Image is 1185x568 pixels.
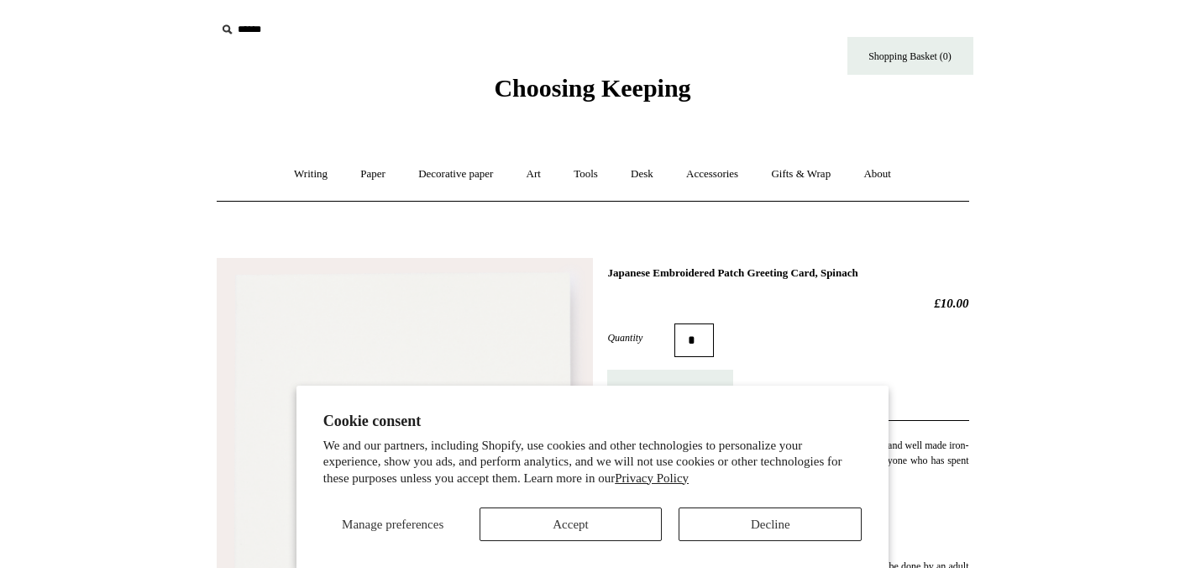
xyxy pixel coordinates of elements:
label: Quantity [607,330,674,345]
a: Writing [279,152,343,197]
a: Decorative paper [403,152,508,197]
a: About [848,152,906,197]
button: Decline [679,508,862,541]
button: Accept [480,508,663,541]
p: Something for a party bag or stocking filler, these extremely detailed and well made iron-patches... [607,438,968,483]
a: Choosing Keeping [494,87,690,99]
a: Paper [345,152,401,197]
a: Desk [616,152,669,197]
span: Manage preferences [342,518,443,531]
a: Art [511,152,556,197]
a: Shopping Basket (0) [847,37,973,75]
span: Choosing Keeping [494,74,690,102]
a: Privacy Policy [615,471,689,485]
a: Tools [558,152,613,197]
h2: £10.00 [607,296,968,311]
a: Accessories [671,152,753,197]
h1: Japanese Embroidered Patch Greeting Card, Spinach [607,266,968,280]
button: Manage preferences [323,508,463,541]
p: We and our partners, including Shopify, use cookies and other technologies to personalize your ex... [323,438,863,487]
h2: Cookie consent [323,413,863,430]
a: Gifts & Wrap [756,152,846,197]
